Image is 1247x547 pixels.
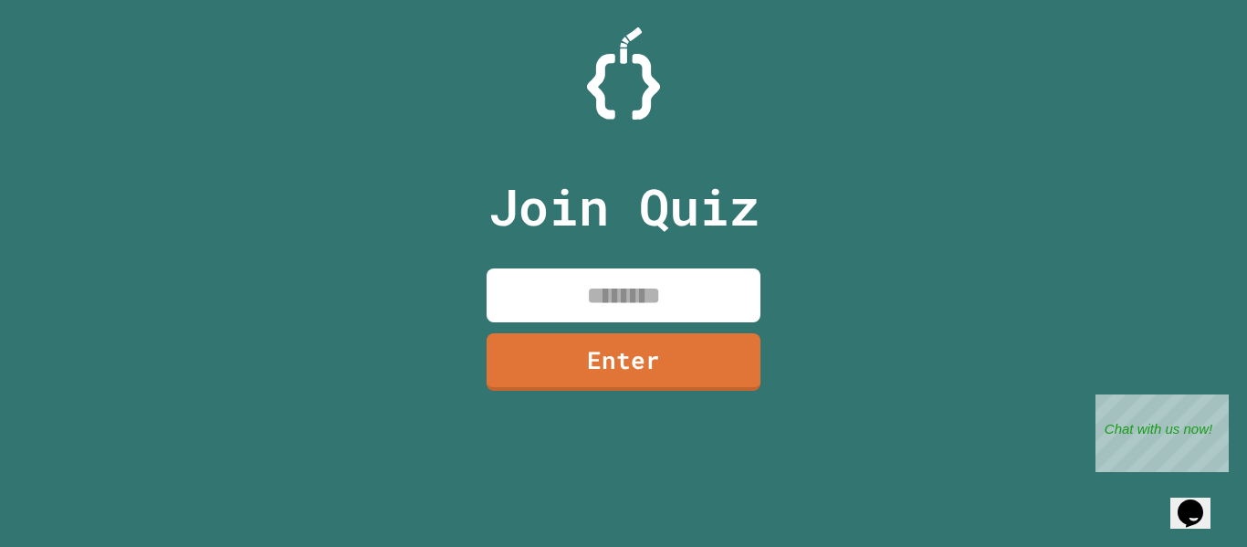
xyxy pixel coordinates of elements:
[1170,474,1229,529] iframe: chat widget
[587,27,660,120] img: Logo.svg
[1095,394,1229,472] iframe: chat widget
[488,169,760,245] p: Join Quiz
[487,333,760,391] a: Enter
